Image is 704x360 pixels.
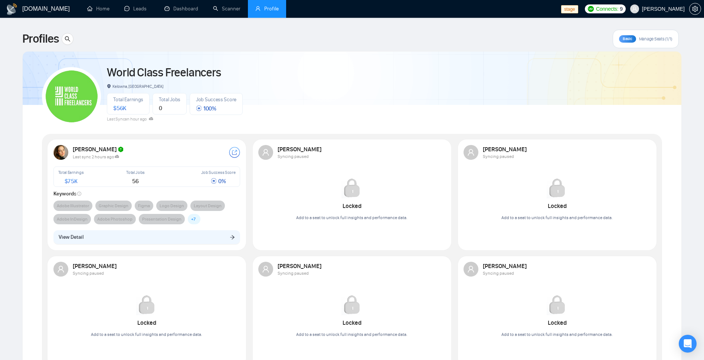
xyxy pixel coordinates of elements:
[501,215,613,220] span: Add to a seat to unlock full insights and performance data.
[547,178,567,198] img: Locked
[57,215,88,223] span: Adobe InDesign
[213,6,240,12] a: searchScanner
[137,319,156,326] strong: Locked
[191,215,196,223] span: + 7
[483,271,514,276] span: Syncing paused
[57,265,65,273] span: user
[561,5,578,13] span: stage
[65,178,78,185] span: $ 75K
[196,96,236,103] span: Job Success Score
[62,33,73,45] button: search
[588,6,594,12] img: upwork-logo.png
[341,178,362,198] img: Locked
[262,265,269,273] span: user
[6,3,18,15] img: logo
[59,233,84,241] span: View Detail
[467,149,475,156] span: user
[113,96,143,103] span: Total Earnings
[262,149,269,156] span: user
[53,145,68,160] img: USER
[73,262,118,270] strong: [PERSON_NAME]
[164,6,198,12] a: dashboardDashboard
[501,332,613,337] span: Add to a seat to unlock full insights and performance data.
[107,84,111,88] span: environment
[107,65,221,80] a: World Class Freelancers
[159,105,162,112] span: 0
[136,294,157,315] img: Locked
[483,154,514,159] span: Syncing paused
[547,294,567,315] img: Locked
[58,170,84,175] span: Total Earnings
[53,230,240,244] button: View Detailarrow-right
[343,202,361,209] strong: Locked
[107,116,153,122] span: Last Sync an hour ago
[264,6,279,12] span: Profile
[73,154,119,159] span: Last sync 2 hours ago
[296,332,407,337] span: Add to a seat to unlock full insights and performance data.
[159,96,180,103] span: Total Jobs
[278,154,309,159] span: Syncing paused
[160,202,184,209] span: Logo Design
[97,215,132,223] span: Adobe Photoshop
[99,202,128,209] span: Graphic Design
[639,36,672,42] span: Manage Seats (1/1)
[483,262,528,270] strong: [PERSON_NAME]
[278,262,322,270] strong: [PERSON_NAME]
[57,202,89,209] span: Adobe Illustrator
[62,36,73,42] span: search
[91,332,202,337] span: Add to a seat to unlock full insights and performance data.
[620,5,623,13] span: 9
[113,105,126,112] span: $ 56K
[689,6,701,12] a: setting
[53,191,82,197] strong: Keywords
[296,215,407,220] span: Add to a seat to unlock full insights and performance data.
[87,6,109,12] a: homeHome
[623,36,632,41] span: Basic
[596,5,618,13] span: Connects:
[467,265,475,273] span: user
[107,84,163,89] span: Kelowna, [GEOGRAPHIC_DATA]
[689,3,701,15] button: setting
[142,215,181,223] span: Presentation Design
[278,146,322,153] strong: [PERSON_NAME]
[548,319,567,326] strong: Locked
[196,105,216,112] span: 100 %
[73,146,124,153] strong: [PERSON_NAME]
[341,294,362,315] img: Locked
[126,170,145,175] span: Total Jobs
[201,170,236,175] span: Job Success Score
[483,146,528,153] strong: [PERSON_NAME]
[124,6,150,12] a: messageLeads
[548,202,567,209] strong: Locked
[679,335,697,353] div: Open Intercom Messenger
[46,70,98,122] img: World Class Freelancers
[632,6,637,11] span: user
[73,271,104,276] span: Syncing paused
[77,192,81,196] span: info-circle
[278,271,309,276] span: Syncing paused
[138,202,150,209] span: Figma
[132,178,138,185] span: 56
[230,234,235,240] span: arrow-right
[211,178,226,185] span: 0 %
[194,202,222,209] span: Layout Design
[255,6,261,11] span: user
[343,319,361,326] strong: Locked
[118,146,124,153] img: hipo
[22,30,59,48] span: Profiles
